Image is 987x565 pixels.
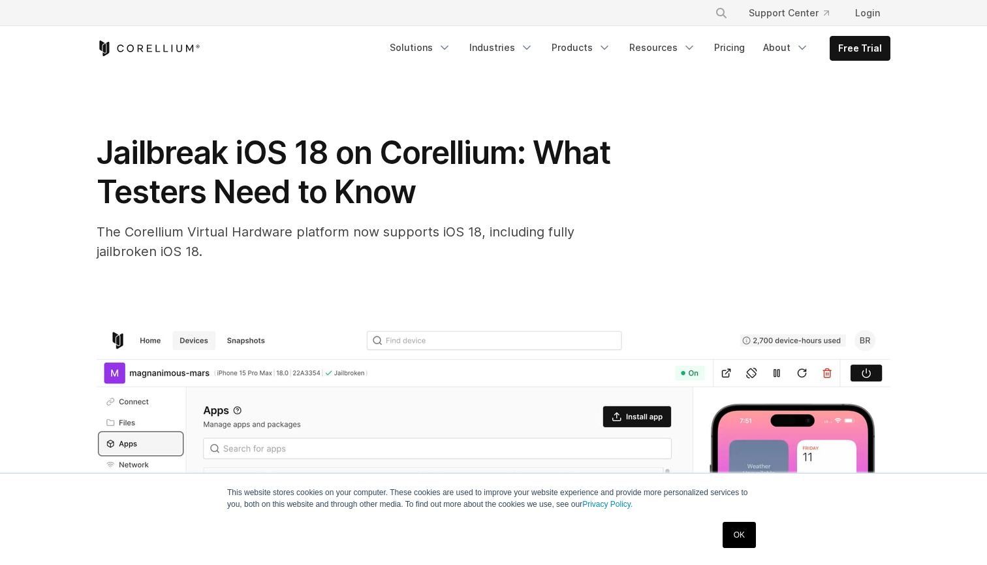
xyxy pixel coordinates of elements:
[582,500,633,509] a: Privacy Policy.
[830,37,890,60] a: Free Trial
[621,36,704,59] a: Resources
[710,1,733,25] button: Search
[97,224,574,259] span: The Corellium Virtual Hardware platform now supports iOS 18, including fully jailbroken iOS 18.
[97,40,200,56] a: Corellium Home
[544,36,619,59] a: Products
[738,1,839,25] a: Support Center
[462,36,541,59] a: Industries
[706,36,753,59] a: Pricing
[755,36,817,59] a: About
[699,1,890,25] div: Navigation Menu
[723,522,756,548] a: OK
[97,133,610,211] span: Jailbreak iOS 18 on Corellium: What Testers Need to Know
[227,487,760,510] p: This website stores cookies on your computer. These cookies are used to improve your website expe...
[845,1,890,25] a: Login
[382,36,890,61] div: Navigation Menu
[382,36,459,59] a: Solutions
